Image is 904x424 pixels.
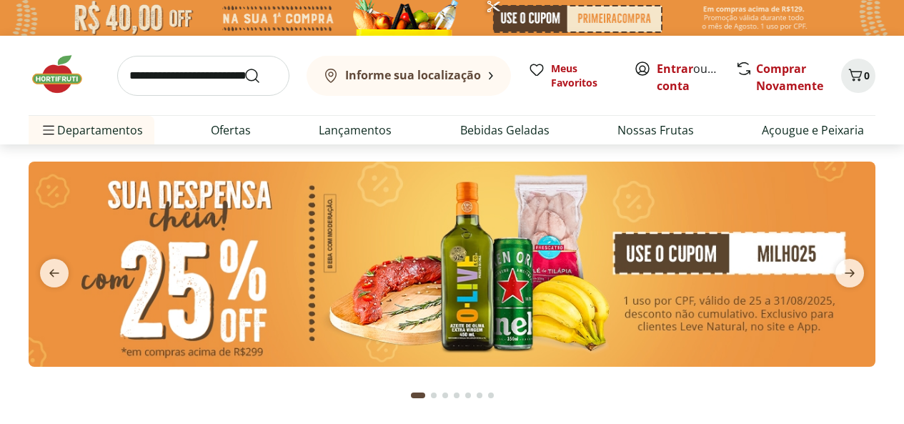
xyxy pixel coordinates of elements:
a: Comprar Novamente [756,61,823,94]
button: Carrinho [841,59,875,93]
button: Go to page 4 from fs-carousel [451,378,462,413]
a: Nossas Frutas [617,122,694,139]
button: Go to page 7 from fs-carousel [485,378,497,413]
img: Hortifruti [29,53,100,96]
button: Go to page 2 from fs-carousel [428,378,439,413]
button: next [824,259,875,287]
button: Go to page 6 from fs-carousel [474,378,485,413]
button: Submit Search [244,67,278,84]
button: previous [29,259,80,287]
span: 0 [864,69,870,82]
a: Bebidas Geladas [460,122,550,139]
span: Departamentos [40,113,143,147]
button: Menu [40,113,57,147]
a: Meus Favoritos [528,61,617,90]
a: Açougue e Peixaria [762,122,864,139]
a: Entrar [657,61,693,77]
a: Criar conta [657,61,735,94]
a: Ofertas [211,122,251,139]
button: Informe sua localização [307,56,511,96]
span: ou [657,60,720,94]
span: Meus Favoritos [551,61,617,90]
img: cupom [29,162,875,367]
button: Current page from fs-carousel [408,378,428,413]
input: search [117,56,289,96]
a: Lançamentos [319,122,392,139]
b: Informe sua localização [345,67,481,83]
button: Go to page 5 from fs-carousel [462,378,474,413]
button: Go to page 3 from fs-carousel [439,378,451,413]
